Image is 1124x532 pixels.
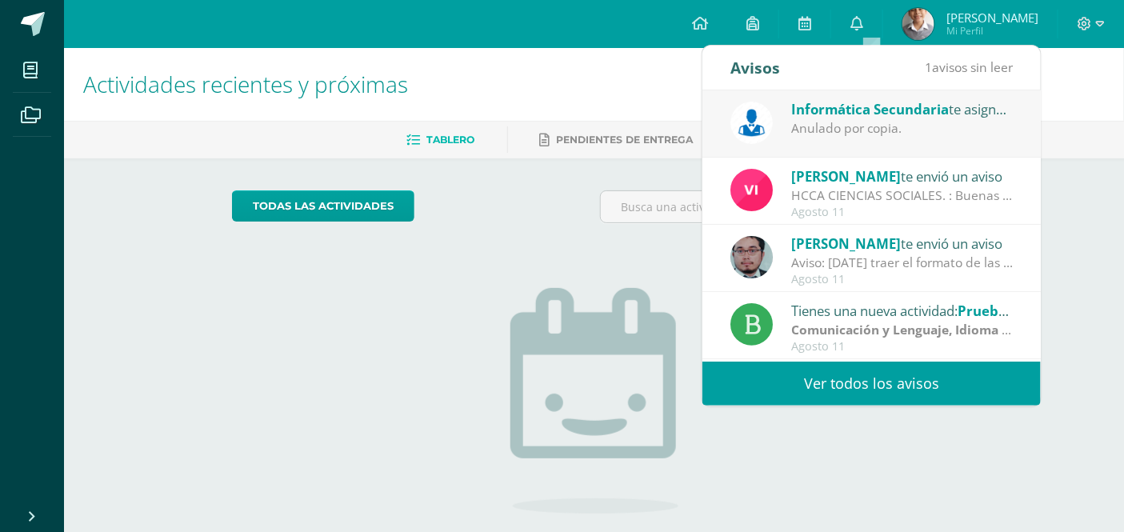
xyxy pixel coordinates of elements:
[791,321,1014,339] div: | Prueba de Logro
[925,58,932,76] span: 1
[791,166,1014,186] div: te envió un aviso
[730,169,773,211] img: bd6d0aa147d20350c4821b7c643124fa.png
[791,98,1014,119] div: te asignó un comentario en 'EXAMEN' para 'Tecnología para el Aprendizaje y la Comunicación (Infor...
[925,58,1013,76] span: avisos sin leer
[958,302,1063,320] span: Prueba de logro
[601,191,955,222] input: Busca una actividad próxima aquí...
[791,254,1014,272] div: Aviso: Mañana traer el formato de las Grecas terminaremos en clase
[557,134,694,146] span: Pendientes de entrega
[791,100,949,118] span: Informática Secundaria
[791,321,1050,338] strong: Comunicación y Lenguaje, Idioma Español
[791,167,901,186] span: [PERSON_NAME]
[510,288,678,514] img: no_activities.png
[946,10,1038,26] span: [PERSON_NAME]
[232,190,414,222] a: todas las Actividades
[702,362,1041,406] a: Ver todos los avisos
[791,233,1014,254] div: te envió un aviso
[791,340,1014,354] div: Agosto 11
[730,46,780,90] div: Avisos
[946,24,1038,38] span: Mi Perfil
[791,186,1014,205] div: HCCA CIENCIAS SOCIALES. : Buenas tardes a todos, un gusto saludarles. Por este medio envió la HCC...
[730,102,773,144] img: 6ed6846fa57649245178fca9fc9a58dd.png
[730,236,773,278] img: 5fac68162d5e1b6fbd390a6ac50e103d.png
[902,8,934,40] img: 891e819e70bbd0836cf63f5cbf581b51.png
[791,119,1014,138] div: Anulado por copia.
[540,127,694,153] a: Pendientes de entrega
[407,127,475,153] a: Tablero
[791,300,1014,321] div: Tienes una nueva actividad:
[427,134,475,146] span: Tablero
[83,69,408,99] span: Actividades recientes y próximas
[791,234,901,253] span: [PERSON_NAME]
[791,273,1014,286] div: Agosto 11
[791,206,1014,219] div: Agosto 11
